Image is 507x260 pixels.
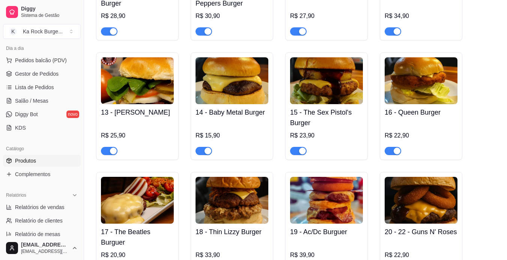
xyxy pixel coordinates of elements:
img: product-image [196,57,268,104]
div: R$ 25,90 [101,131,174,140]
h4: 18 - Thin Lizzy Burger [196,227,268,237]
div: R$ 22,90 [385,131,457,140]
span: Sistema de Gestão [21,12,78,18]
div: R$ 22,90 [385,251,457,260]
span: [EMAIL_ADDRESS][DOMAIN_NAME] [21,242,69,248]
div: Ka Rock Burge ... [23,28,63,35]
div: Catálogo [3,143,81,155]
div: R$ 23,90 [290,131,363,140]
a: Salão / Mesas [3,95,81,107]
button: Pedidos balcão (PDV) [3,54,81,66]
button: Select a team [3,24,81,39]
a: DiggySistema de Gestão [3,3,81,21]
a: Gestor de Pedidos [3,68,81,80]
span: K [9,28,17,35]
a: Relatório de clientes [3,215,81,227]
button: [EMAIL_ADDRESS][DOMAIN_NAME][EMAIL_ADDRESS][DOMAIN_NAME] [3,239,81,257]
img: product-image [290,177,363,224]
h4: 17 - The Beatles Burguer [101,227,174,248]
span: Relatório de clientes [15,217,63,224]
span: KDS [15,124,26,131]
span: Relatório de mesas [15,230,60,238]
a: Diggy Botnovo [3,108,81,120]
span: Salão / Mesas [15,97,48,105]
span: Relatórios de vendas [15,203,65,211]
h4: 19 - Ac/Dc Burguer [290,227,363,237]
span: Diggy [21,6,78,12]
div: R$ 39,90 [290,251,363,260]
h4: 16 - Queen Burger [385,107,457,118]
div: Dia a dia [3,42,81,54]
div: R$ 28,90 [101,12,174,21]
span: [EMAIL_ADDRESS][DOMAIN_NAME] [21,248,69,254]
span: Pedidos balcão (PDV) [15,57,67,64]
h4: 14 - Baby Metal Burger [196,107,268,118]
a: KDS [3,122,81,134]
div: R$ 27,90 [290,12,363,21]
h4: 13 - [PERSON_NAME] [101,107,174,118]
img: product-image [290,57,363,104]
span: Gestor de Pedidos [15,70,59,78]
img: product-image [101,57,174,104]
span: Diggy Bot [15,111,38,118]
h4: 20 - 22 - Guns N' Roses [385,227,457,237]
img: product-image [385,57,457,104]
span: Produtos [15,157,36,164]
a: Lista de Pedidos [3,81,81,93]
div: R$ 34,90 [385,12,457,21]
a: Produtos [3,155,81,167]
div: R$ 15,90 [196,131,268,140]
h4: 15 - The Sex Pistol's Burger [290,107,363,128]
img: product-image [101,177,174,224]
a: Relatórios de vendas [3,201,81,213]
div: R$ 30,90 [196,12,268,21]
span: Complementos [15,170,50,178]
img: product-image [196,177,268,224]
span: Relatórios [6,192,26,198]
a: Complementos [3,168,81,180]
span: Lista de Pedidos [15,84,54,91]
div: R$ 20,90 [101,251,174,260]
img: product-image [385,177,457,224]
a: Relatório de mesas [3,228,81,240]
div: R$ 33,90 [196,251,268,260]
